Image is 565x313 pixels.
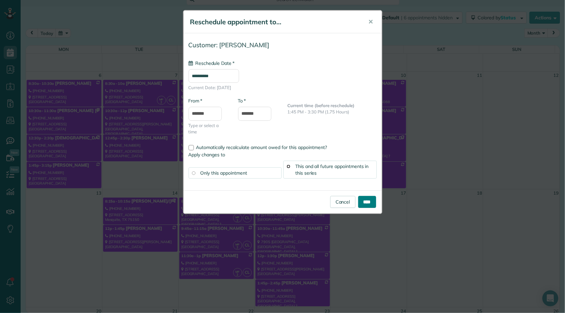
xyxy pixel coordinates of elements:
label: To [238,97,246,104]
p: 1:45 PM - 3:30 PM (1.75 Hours) [288,109,377,115]
input: Only this appointment [192,171,195,175]
label: From [189,97,202,104]
b: Current time (before reschedule) [288,103,355,108]
h5: Reschedule appointment to... [190,17,359,27]
span: Current Date: [DATE] [189,84,377,91]
span: This and all future appointments in this series [295,163,369,176]
span: Automatically recalculate amount owed for this appointment? [196,144,327,150]
label: Apply changes to [189,151,377,158]
span: Only this appointment [201,170,247,176]
h4: Customer: [PERSON_NAME] [189,42,377,49]
input: This and all future appointments in this series [287,165,290,168]
span: Type or select a time [189,122,228,135]
a: Cancel [330,196,355,208]
span: ✕ [368,18,373,26]
label: Reschedule Date [189,60,234,67]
